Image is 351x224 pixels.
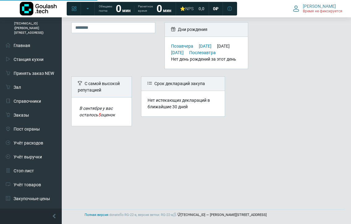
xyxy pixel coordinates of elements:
[215,6,219,11] span: ₽
[6,209,345,221] footer: [TECHNICAL_ID] — [PERSON_NAME][STREET_ADDRESS]
[217,44,234,49] div: [DATE]
[98,112,101,117] span: 5
[185,6,194,11] span: NPS
[116,3,121,15] strong: 0
[109,213,177,217] span: donatello RG-22-a, версия ветки: RG-22-a
[85,213,108,217] a: Полная версия
[171,56,242,62] div: Нет день рождений за этот день
[72,77,132,97] div: C самой высокой репутацией
[171,50,184,55] a: [DATE]
[180,6,194,11] div: ⭐
[303,3,336,9] span: [PERSON_NAME]
[176,3,208,14] a: ⭐NPS 0,0
[209,3,222,14] a: 0 ₽
[122,8,131,13] span: мин
[289,2,346,15] button: [PERSON_NAME] Время не фиксируется
[141,77,225,91] div: Срок деклараций закупа
[138,4,153,13] span: Расчетное время
[148,97,219,110] div: Нет истекающих деклараций в ближайшие 30 дней
[171,44,193,49] a: Позавчера
[189,50,216,55] a: Послезавтра
[199,44,211,49] a: [DATE]
[99,4,112,13] span: Обещаем гостю
[95,3,175,14] a: Обещаем гостю 0 мин Расчетное время 0 мин
[165,23,248,37] div: Дни рождения
[303,9,342,14] span: Время не фиксируется
[20,2,57,15] img: Логотип компании Goulash.tech
[163,8,171,13] span: мин
[79,105,124,118] div: В сентябре у вас осталось оценок
[213,6,215,11] span: 0
[198,6,204,11] span: 0,0
[157,3,162,15] strong: 0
